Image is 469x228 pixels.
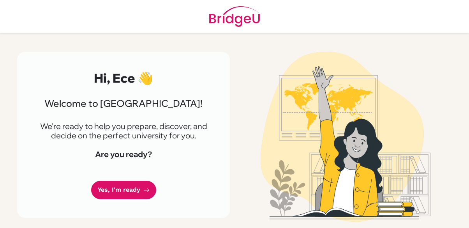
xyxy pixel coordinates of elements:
h2: Hi, Ece 👋 [36,71,211,85]
p: We're ready to help you prepare, discover, and decide on the perfect university for you. [36,122,211,140]
h4: Are you ready? [36,150,211,159]
a: Yes, I'm ready [91,181,156,199]
h3: Welcome to [GEOGRAPHIC_DATA]! [36,98,211,109]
